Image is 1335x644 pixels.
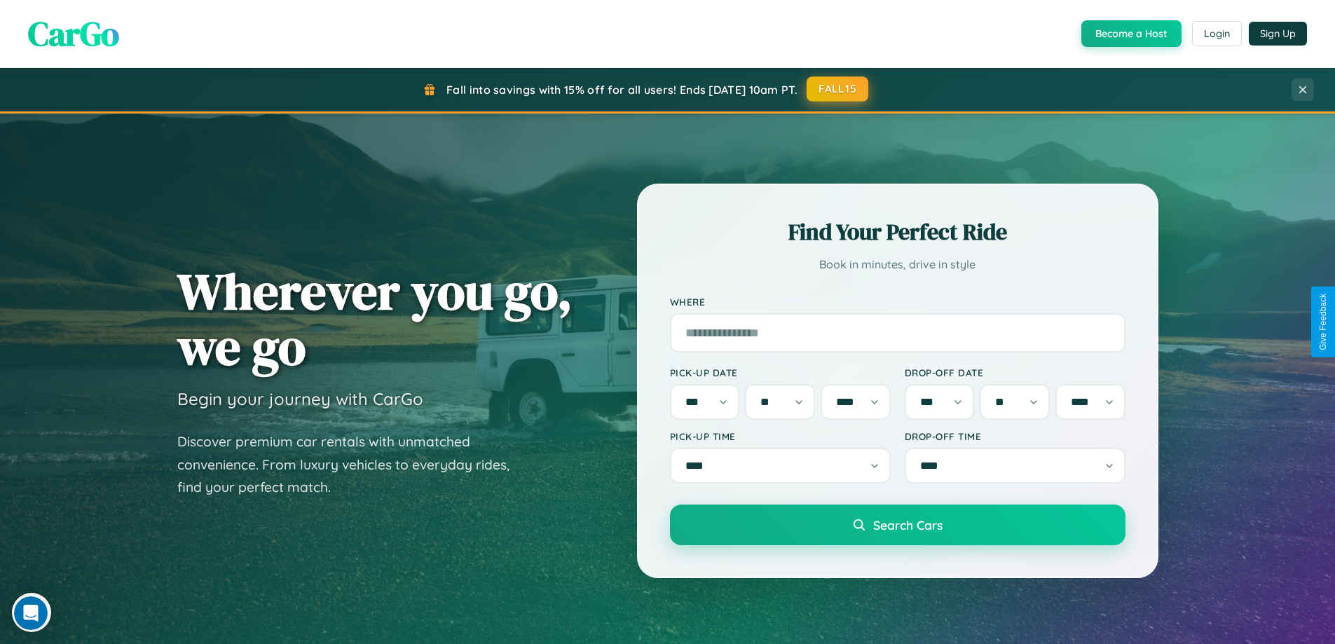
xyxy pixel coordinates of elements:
button: Become a Host [1081,20,1182,47]
h1: Wherever you go, we go [177,263,573,374]
label: Drop-off Date [905,366,1125,378]
button: Search Cars [670,505,1125,545]
iframe: Intercom live chat [14,596,48,630]
span: CarGo [28,11,119,57]
label: Where [670,296,1125,308]
button: FALL15 [807,76,868,102]
p: Book in minutes, drive in style [670,254,1125,275]
span: Search Cars [873,517,943,533]
button: Sign Up [1249,22,1307,46]
h3: Begin your journey with CarGo [177,388,423,409]
h2: Find Your Perfect Ride [670,217,1125,247]
iframe: Intercom live chat discovery launcher [12,593,51,632]
label: Drop-off Time [905,430,1125,442]
span: Fall into savings with 15% off for all users! Ends [DATE] 10am PT. [446,83,797,97]
button: Login [1192,21,1242,46]
label: Pick-up Date [670,366,891,378]
label: Pick-up Time [670,430,891,442]
div: Give Feedback [1318,294,1328,350]
p: Discover premium car rentals with unmatched convenience. From luxury vehicles to everyday rides, ... [177,430,528,499]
